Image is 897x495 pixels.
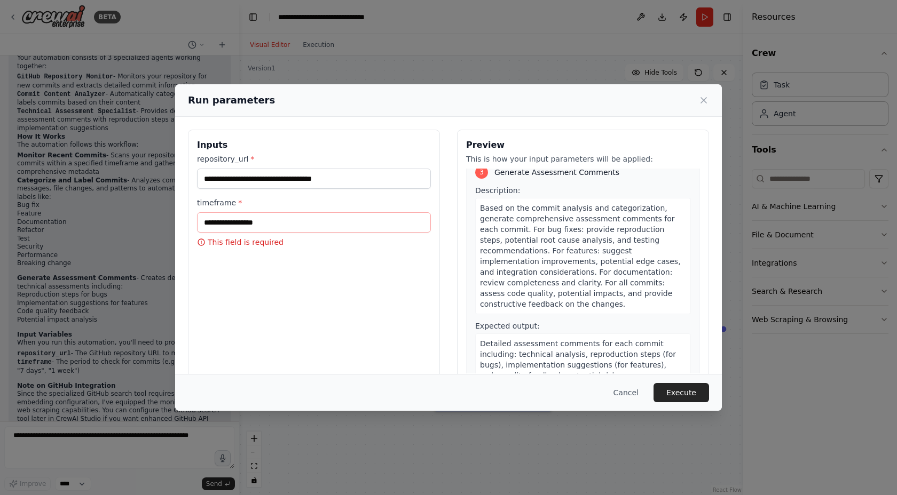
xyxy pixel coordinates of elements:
[475,186,520,195] span: Description:
[197,237,431,248] p: This field is required
[197,197,431,208] label: timeframe
[494,167,619,178] span: Generate Assessment Comments
[654,383,709,402] button: Execute
[605,383,647,402] button: Cancel
[466,154,700,164] p: This is how your input parameters will be applied:
[480,339,676,401] span: Detailed assessment comments for each commit including: technical analysis, reproduction steps (f...
[480,204,681,308] span: Based on the commit analysis and categorization, generate comprehensive assessment comments for e...
[475,166,488,179] div: 3
[188,93,275,108] h2: Run parameters
[197,139,431,151] h3: Inputs
[475,322,540,330] span: Expected output:
[466,139,700,151] h3: Preview
[197,154,431,164] label: repository_url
